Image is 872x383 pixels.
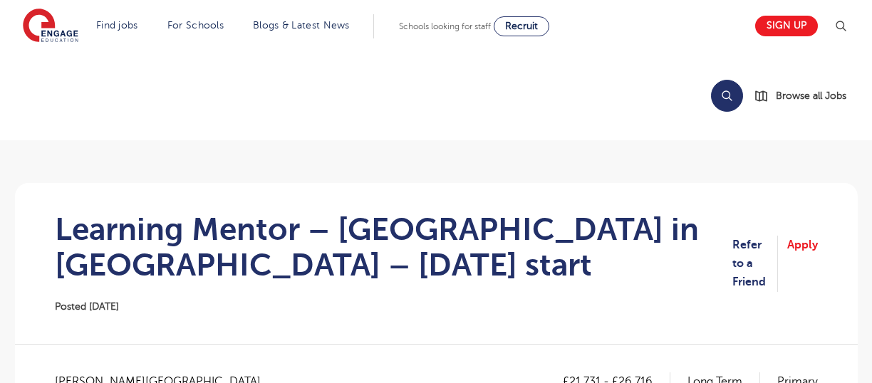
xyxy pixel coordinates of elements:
[253,20,350,31] a: Blogs & Latest News
[167,20,224,31] a: For Schools
[494,16,549,36] a: Recruit
[505,21,538,31] span: Recruit
[755,16,818,36] a: Sign up
[399,21,491,31] span: Schools looking for staff
[787,236,818,292] a: Apply
[23,9,78,44] img: Engage Education
[96,20,138,31] a: Find jobs
[711,80,743,112] button: Search
[776,88,846,104] span: Browse all Jobs
[55,211,732,283] h1: Learning Mentor – [GEOGRAPHIC_DATA] in [GEOGRAPHIC_DATA] – [DATE] start
[754,88,858,104] a: Browse all Jobs
[732,236,778,292] a: Refer to a Friend
[55,301,119,312] span: Posted [DATE]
